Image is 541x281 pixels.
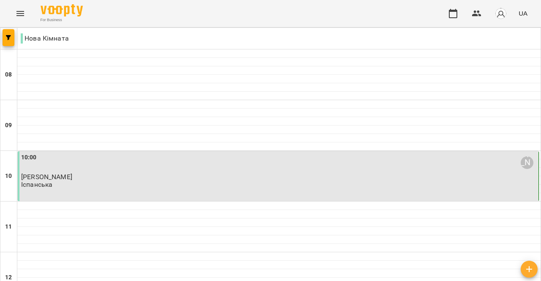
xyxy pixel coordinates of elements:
[21,153,37,162] label: 10:00
[521,156,533,169] div: Тетяна Бунькова
[515,5,531,21] button: UA
[21,173,72,181] span: [PERSON_NAME]
[10,3,30,24] button: Menu
[521,261,538,278] button: Створити урок
[519,9,527,18] span: UA
[5,222,12,232] h6: 11
[21,181,52,188] p: Іспанська
[21,33,69,44] p: Нова Кімната
[5,70,12,79] h6: 08
[41,4,83,16] img: Voopty Logo
[5,121,12,130] h6: 09
[495,8,507,19] img: avatar_s.png
[5,172,12,181] h6: 10
[41,17,83,23] span: For Business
